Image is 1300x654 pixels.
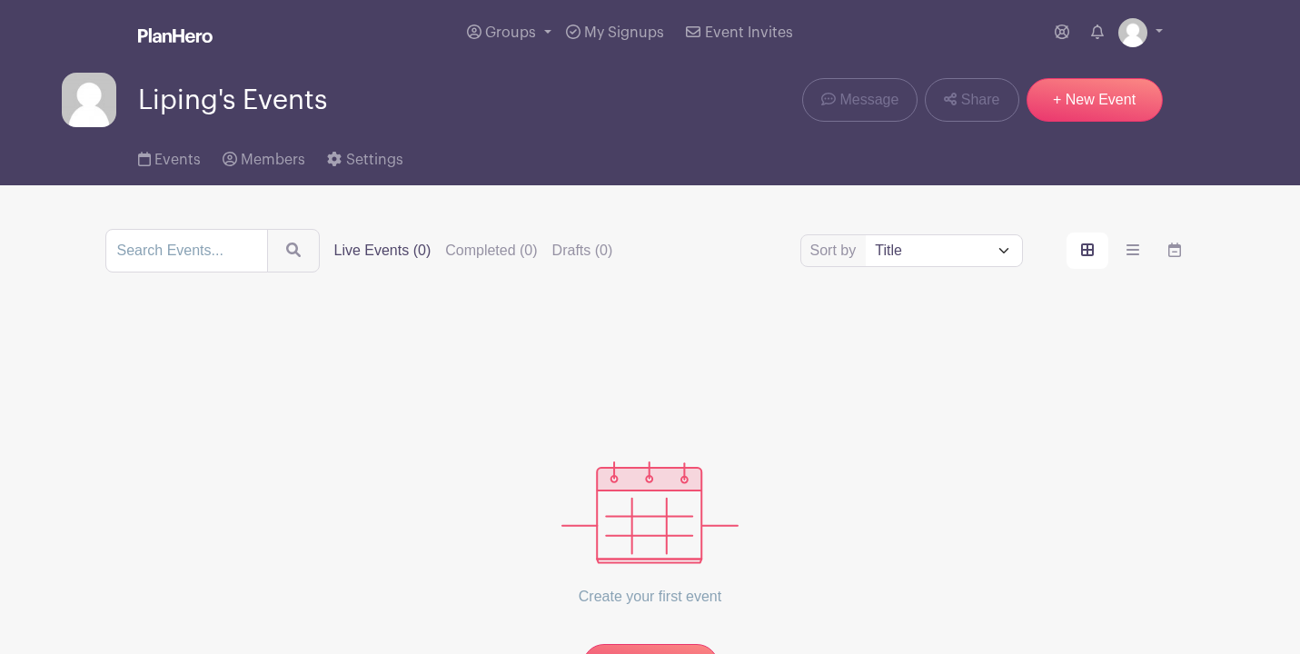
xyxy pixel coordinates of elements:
[552,240,613,262] label: Drafts (0)
[223,127,305,185] a: Members
[561,461,739,564] img: events_empty-56550af544ae17c43cc50f3ebafa394433d06d5f1891c01edc4b5d1d59cfda54.svg
[138,28,213,43] img: logo_white-6c42ec7e38ccf1d336a20a19083b03d10ae64f83f12c07503d8b9e83406b4c7d.svg
[810,240,862,262] label: Sort by
[154,153,201,167] span: Events
[584,25,664,40] span: My Signups
[925,78,1018,122] a: Share
[334,240,432,262] label: Live Events (0)
[802,78,918,122] a: Message
[62,73,116,127] img: default-ce2991bfa6775e67f084385cd625a349d9dcbb7a52a09fb2fda1e96e2d18dcdb.png
[961,89,1000,111] span: Share
[485,25,536,40] span: Groups
[105,229,268,272] input: Search Events...
[138,85,327,115] span: Liping's Events
[1118,18,1147,47] img: default-ce2991bfa6775e67f084385cd625a349d9dcbb7a52a09fb2fda1e96e2d18dcdb.png
[334,240,628,262] div: filters
[241,153,305,167] span: Members
[327,127,402,185] a: Settings
[705,25,793,40] span: Event Invites
[839,89,898,111] span: Message
[346,153,403,167] span: Settings
[445,240,537,262] label: Completed (0)
[561,564,739,629] p: Create your first event
[138,127,201,185] a: Events
[1067,233,1196,269] div: order and view
[1027,78,1163,122] a: + New Event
